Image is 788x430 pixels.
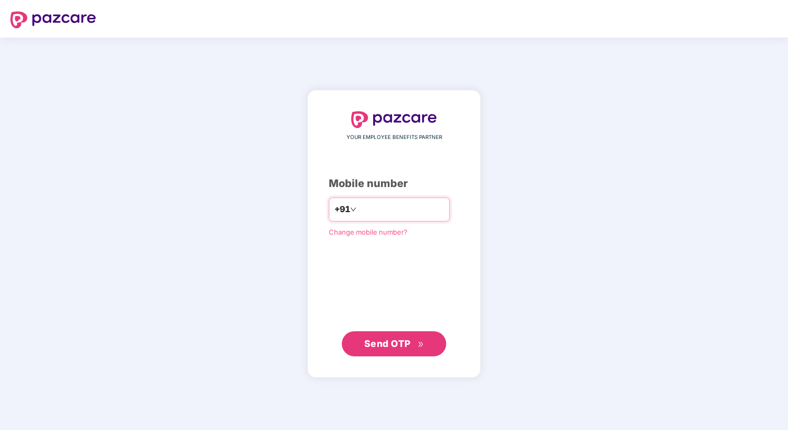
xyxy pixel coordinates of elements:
[335,203,350,216] span: +91
[329,228,408,236] a: Change mobile number?
[351,111,437,128] img: logo
[10,11,96,28] img: logo
[342,331,446,356] button: Send OTPdouble-right
[417,341,424,348] span: double-right
[347,133,442,142] span: YOUR EMPLOYEE BENEFITS PARTNER
[329,176,459,192] div: Mobile number
[350,206,356,213] span: down
[364,338,411,349] span: Send OTP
